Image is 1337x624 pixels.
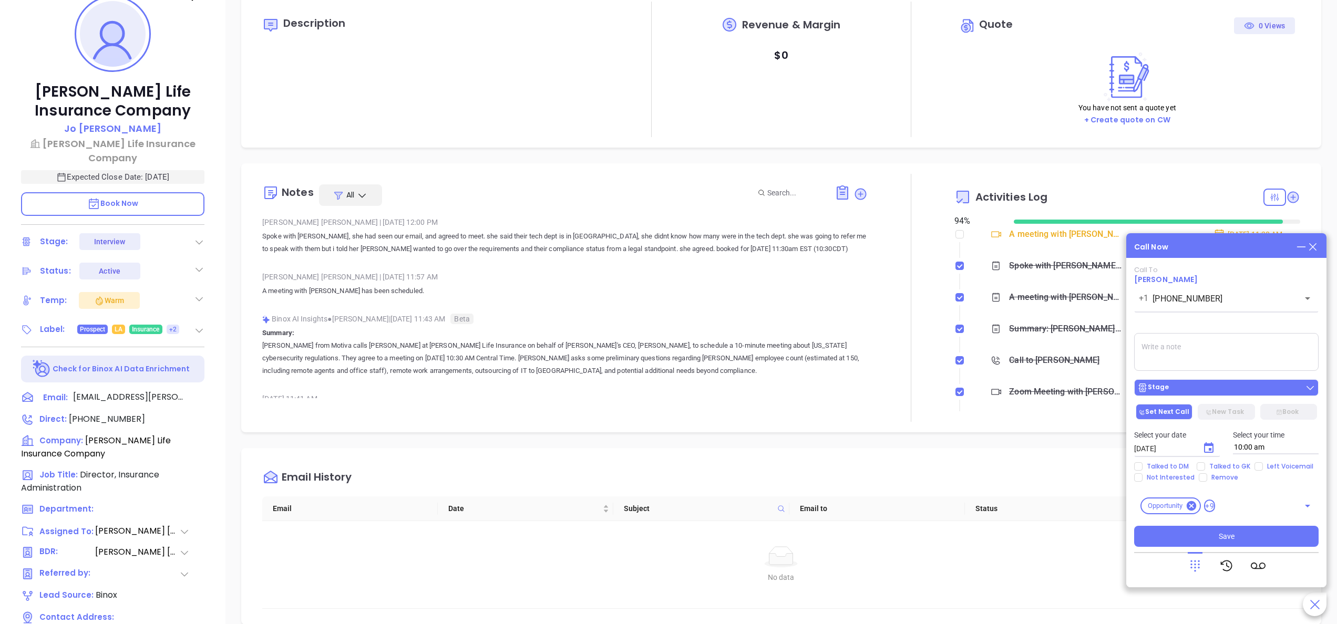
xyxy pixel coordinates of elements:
[169,324,177,335] span: +2
[64,121,161,137] a: Jo [PERSON_NAME]
[1009,226,1122,242] div: A meeting with [PERSON_NAME] has been scheduled - [PERSON_NAME]
[960,17,976,34] img: Circle dollar
[69,413,145,425] span: [PHONE_NUMBER]
[774,46,788,65] p: $ 0
[39,546,94,559] span: BDR:
[1134,242,1168,253] div: Call Now
[954,215,1002,227] div: 94 %
[39,611,114,622] span: Contact Address:
[1137,382,1169,393] div: Stage
[21,434,171,460] span: [PERSON_NAME] Life Insurance Company
[99,263,120,279] div: Active
[979,17,1013,32] span: Quote
[262,214,868,230] div: [PERSON_NAME] [PERSON_NAME] [DATE] 12:00 PM
[450,314,473,324] span: Beta
[1205,462,1254,471] span: Talked to GK
[1134,265,1158,275] span: Call To
[379,218,381,226] span: |
[282,472,352,486] div: Email History
[40,263,71,279] div: Status:
[39,413,67,424] span: Direct :
[1009,258,1122,274] div: Spoke with [PERSON_NAME], she had seen our email, and agreed to meet. she said their tech dept is...
[1143,462,1193,471] span: Talked to DM
[115,324,122,335] span: LA
[73,391,183,403] span: [EMAIL_ADDRESS][PERSON_NAME][DOMAIN_NAME]
[262,339,868,377] p: [PERSON_NAME] from Motiva calls [PERSON_NAME] at [PERSON_NAME] Life Insurance on behalf of [PERSO...
[80,324,106,335] span: Prospect
[448,503,601,514] span: Date
[282,187,314,197] div: Notes
[1140,497,1201,514] div: Opportunity
[975,192,1047,202] span: Activities Log
[1134,274,1198,285] a: [PERSON_NAME]
[262,269,868,285] div: [PERSON_NAME] [PERSON_NAME] [DATE] 11:57 AM
[346,190,354,200] span: All
[1198,438,1219,459] button: Choose date, selected date is Oct 2, 2025
[80,1,146,67] img: profile-user
[379,273,381,281] span: |
[742,19,841,30] span: Revenue & Margin
[40,293,67,308] div: Temp:
[87,198,139,209] span: Book Now
[21,469,159,494] span: Director, Insurance Administration
[1134,379,1319,396] button: Stage
[39,469,78,480] span: Job Title:
[262,329,294,337] b: Summary:
[39,526,94,538] span: Assigned To:
[1260,404,1317,420] button: Book
[39,589,94,600] span: Lead Source:
[1009,352,1099,368] div: Call to [PERSON_NAME]
[1134,443,1194,454] input: MM/DD/YYYY
[1084,115,1170,125] a: + Create quote on CW
[1143,473,1199,482] span: Not Interested
[21,137,204,165] a: [PERSON_NAME] Life Insurance Company
[1009,321,1122,337] div: Summary: [PERSON_NAME] from Motiva calls [PERSON_NAME] at [PERSON_NAME] Life Insurance on behalf ...
[438,496,613,521] th: Date
[64,121,161,136] p: Jo [PERSON_NAME]
[1153,293,1284,305] input: Enter phone number or name
[1139,292,1148,305] p: +1
[95,525,179,537] span: [PERSON_NAME] [PERSON_NAME]
[1099,52,1156,102] img: Create on CWSell
[21,82,204,120] p: [PERSON_NAME] Life Insurance Company
[262,285,868,297] p: A meeting with [PERSON_NAME] has been scheduled.
[1213,228,1283,240] div: [DATE] 11:30 AM
[327,315,332,323] span: ●
[767,187,823,199] input: Search...
[21,170,204,184] p: Expected Close Date: [DATE]
[283,16,345,30] span: Description
[262,496,438,521] th: Email
[275,571,1287,583] div: No data
[132,324,160,335] span: Insurance
[39,567,94,580] span: Referred by:
[262,316,270,324] img: svg%3e
[1134,526,1319,547] button: Save
[262,391,868,407] div: [DATE] 11:41 AM
[96,589,117,601] span: Binox
[1198,404,1254,420] button: New Task
[789,496,965,521] th: Email to
[94,233,126,250] div: Interview
[39,503,94,514] span: Department:
[1263,462,1318,471] span: Left Voicemail
[1300,498,1315,513] button: Open
[1134,429,1220,441] p: Select your date
[262,230,868,255] p: Spoke with [PERSON_NAME], she had seen our email, and agreed to meet. she said their tech dept is...
[40,234,68,249] div: Stage:
[40,321,65,337] div: Label:
[965,496,1140,521] th: Status
[262,311,868,327] div: Binox AI Insights [PERSON_NAME] | [DATE] 11:43 AM
[33,360,51,378] img: Ai-Enrich-DaqCidB-.svg
[1136,404,1192,420] button: Set Next Call
[39,435,83,446] span: Company:
[1204,500,1215,512] span: +9
[1141,501,1189,511] span: Opportunity
[1233,429,1319,441] p: Select your time
[1207,473,1242,482] span: Remove
[1081,114,1174,126] button: + Create quote on CW
[1300,291,1315,306] button: Open
[1219,531,1235,542] span: Save
[1244,17,1285,34] div: 0 Views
